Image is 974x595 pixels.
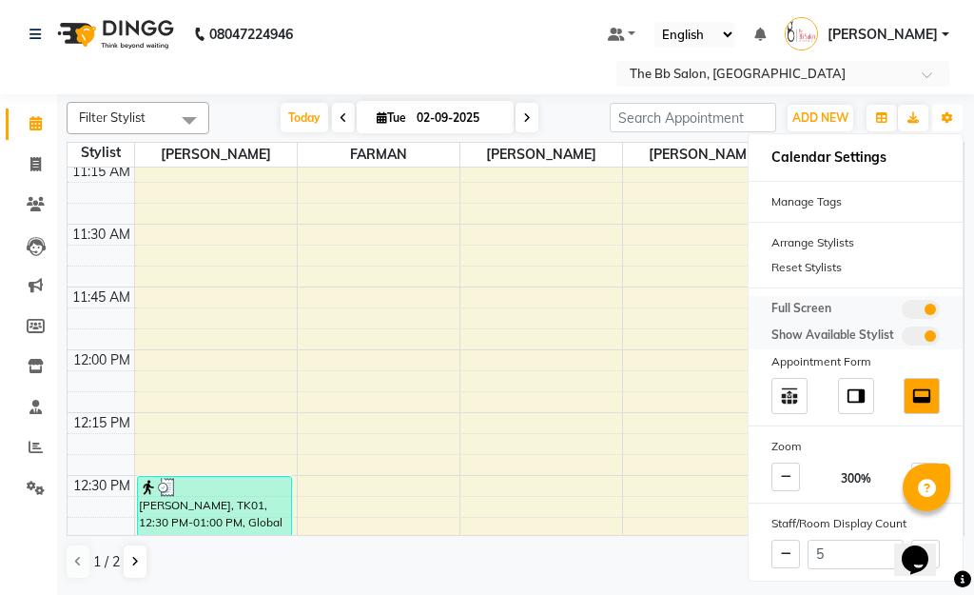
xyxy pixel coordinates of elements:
input: 2025-09-02 [411,104,506,132]
span: 1 / 2 [93,552,120,572]
div: Manage Tags [749,189,963,214]
span: [PERSON_NAME] [828,25,938,45]
span: Filter Stylist [79,109,146,125]
span: Today [281,103,328,132]
input: Search Appointment [610,103,776,132]
img: dock_bottom.svg [911,386,932,407]
div: Staff/Room Display Count [749,511,963,536]
span: FARMAN [298,143,459,167]
div: 11:15 AM [68,162,134,182]
span: 300% [841,470,871,487]
iframe: chat widget [894,519,955,576]
span: ADD NEW [792,110,848,125]
img: logo [49,8,179,61]
span: [PERSON_NAME] [460,143,622,167]
div: 11:45 AM [68,288,134,307]
b: 08047224946 [209,8,293,61]
img: dock_right.svg [846,386,867,407]
div: 12:00 PM [69,350,134,370]
div: 11:30 AM [68,225,134,245]
h6: Calendar Settings [749,142,963,173]
span: [PERSON_NAME] [135,143,297,167]
div: Zoom [749,434,963,459]
img: DIPALI [785,17,818,50]
div: 12:30 PM [69,476,134,496]
span: [PERSON_NAME] [623,143,785,167]
img: table_move_above.svg [779,386,800,407]
div: Reset Stylists [749,255,963,280]
div: Stylist [68,143,134,163]
div: Appointment Form [749,349,963,374]
span: Show Available Stylist [771,327,894,346]
button: ADD NEW [788,105,853,131]
div: Arrange Stylists [749,230,963,255]
span: Tue [372,110,411,125]
div: 12:15 PM [69,413,134,433]
span: Full Screen [771,300,831,319]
